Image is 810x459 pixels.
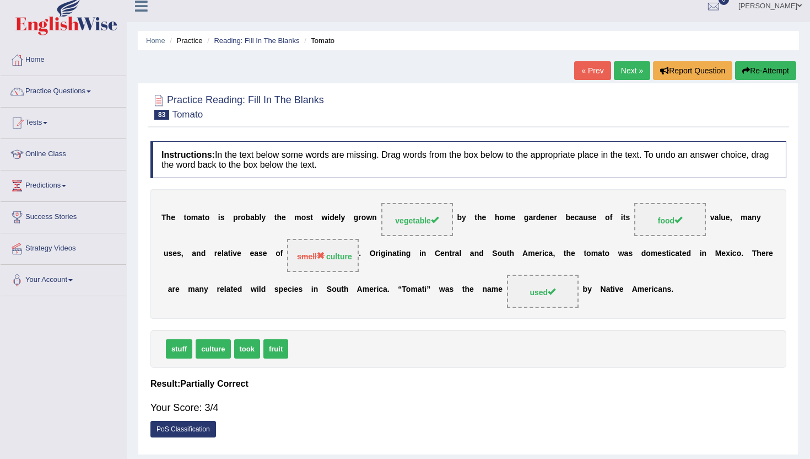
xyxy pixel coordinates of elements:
[376,249,379,258] b: r
[1,45,126,72] a: Home
[341,285,344,294] b: t
[218,214,220,222] b: i
[376,285,379,294] b: i
[277,214,282,222] b: h
[591,249,598,258] b: m
[445,285,450,294] b: a
[233,214,238,222] b: p
[766,249,769,258] b: r
[217,285,219,294] b: r
[181,249,183,258] b: ,
[752,249,757,258] b: T
[702,249,707,258] b: n
[354,214,359,222] b: g
[161,214,166,222] b: T
[535,249,539,258] b: e
[177,249,181,258] b: s
[653,61,732,80] button: Report Question
[383,285,387,294] b: a
[164,249,169,258] b: u
[452,249,455,258] b: r
[601,285,606,294] b: N
[528,214,533,222] b: a
[487,285,492,294] b: a
[214,249,217,258] b: r
[1,170,126,198] a: Predictions
[605,249,610,258] b: o
[301,35,334,46] li: Tomato
[615,285,619,294] b: v
[602,249,605,258] b: t
[710,214,715,222] b: v
[528,249,534,258] b: m
[257,285,259,294] b: i
[504,214,511,222] b: m
[246,214,251,222] b: b
[533,214,536,222] b: r
[418,285,422,294] b: a
[233,249,237,258] b: v
[359,249,361,258] b: .
[191,214,198,222] b: m
[238,214,241,222] b: r
[226,285,231,294] b: a
[610,285,613,294] b: t
[507,275,579,308] span: Drop target
[1,76,126,104] a: Practice Questions
[715,214,719,222] b: a
[150,421,216,437] a: PoS Classification
[188,285,195,294] b: m
[741,214,747,222] b: m
[233,285,237,294] b: e
[250,214,255,222] b: a
[301,214,306,222] b: o
[381,203,453,236] span: Drop target
[657,249,662,258] b: e
[482,285,487,294] b: n
[222,249,224,258] b: l
[550,214,554,222] b: e
[224,285,226,294] b: l
[619,285,624,294] b: e
[667,285,672,294] b: s
[292,285,294,294] b: i
[150,141,786,178] h4: In the text below some words are missing. Drag words from the box below to the appropriate place ...
[574,61,611,80] a: « Prev
[624,249,629,258] b: a
[610,214,613,222] b: f
[511,214,515,222] b: e
[495,214,500,222] b: h
[287,239,359,272] span: Drop target
[675,249,679,258] b: a
[474,249,479,258] b: n
[228,249,231,258] b: t
[175,285,180,294] b: e
[186,214,191,222] b: o
[477,214,482,222] b: h
[263,249,267,258] b: e
[419,249,422,258] b: i
[671,249,675,258] b: c
[498,249,503,258] b: o
[402,285,406,294] b: T
[395,216,439,225] span: vegetable
[196,339,230,359] span: culture
[502,249,507,258] b: u
[682,249,687,258] b: e
[261,214,266,222] b: y
[762,249,766,258] b: e
[715,249,722,258] b: M
[392,249,397,258] b: a
[741,249,743,258] b: .
[588,214,592,222] b: s
[205,214,210,222] b: o
[344,285,349,294] b: h
[283,285,288,294] b: e
[387,285,390,294] b: .
[737,249,742,258] b: o
[544,249,549,258] b: c
[361,214,366,222] b: o
[411,285,417,294] b: m
[259,285,261,294] b: l
[499,214,504,222] b: o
